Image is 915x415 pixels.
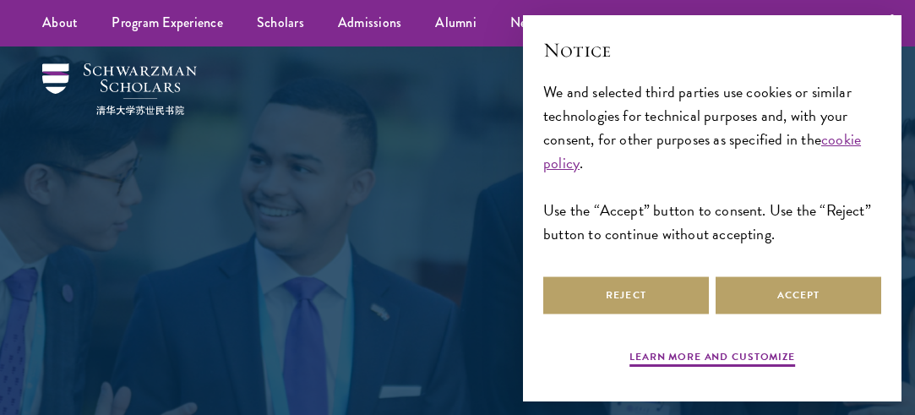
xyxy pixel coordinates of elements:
[716,276,881,314] button: Accept
[42,63,197,115] img: Schwarzman Scholars
[543,276,709,314] button: Reject
[629,349,795,369] button: Learn more and customize
[543,35,881,64] h2: Notice
[543,80,881,247] div: We and selected third parties use cookies or similar technologies for technical purposes and, wit...
[543,128,861,174] a: cookie policy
